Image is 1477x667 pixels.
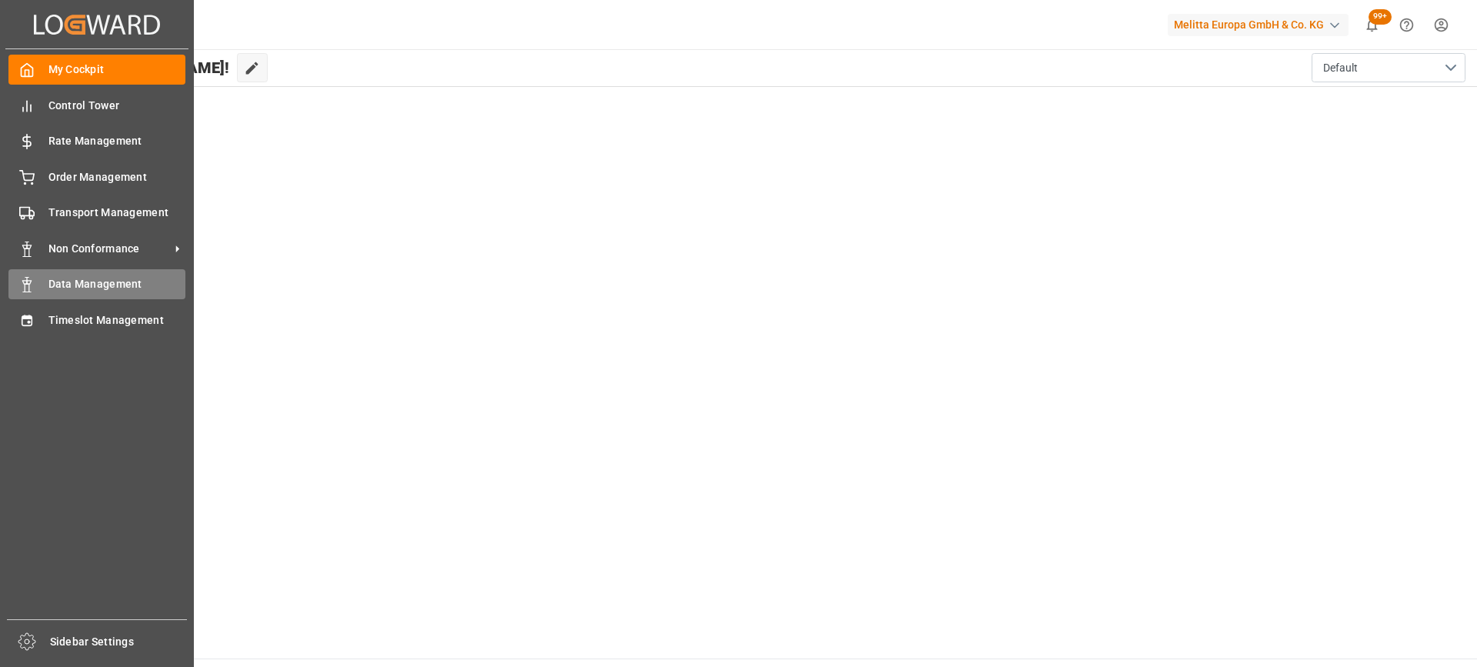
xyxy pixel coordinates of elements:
[1369,9,1392,25] span: 99+
[8,269,185,299] a: Data Management
[8,55,185,85] a: My Cockpit
[8,198,185,228] a: Transport Management
[8,90,185,120] a: Control Tower
[1355,8,1389,42] button: show 100 new notifications
[8,305,185,335] a: Timeslot Management
[48,312,186,328] span: Timeslot Management
[48,276,186,292] span: Data Management
[8,162,185,192] a: Order Management
[64,53,229,82] span: Hello [PERSON_NAME]!
[48,98,186,114] span: Control Tower
[48,241,170,257] span: Non Conformance
[1168,10,1355,39] button: Melitta Europa GmbH & Co. KG
[50,634,188,650] span: Sidebar Settings
[8,126,185,156] a: Rate Management
[1168,14,1349,36] div: Melitta Europa GmbH & Co. KG
[1323,60,1358,76] span: Default
[48,205,186,221] span: Transport Management
[1389,8,1424,42] button: Help Center
[48,133,186,149] span: Rate Management
[1312,53,1465,82] button: open menu
[48,62,186,78] span: My Cockpit
[48,169,186,185] span: Order Management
